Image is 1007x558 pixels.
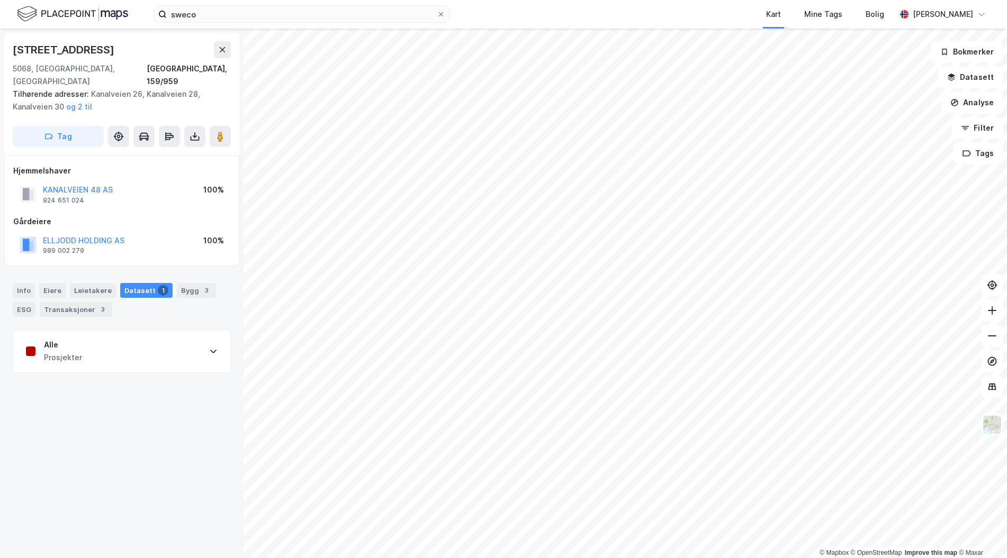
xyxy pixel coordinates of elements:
iframe: Chat Widget [954,507,1007,558]
div: Transaksjoner [40,302,112,317]
div: 5068, [GEOGRAPHIC_DATA], [GEOGRAPHIC_DATA] [13,62,147,88]
div: [STREET_ADDRESS] [13,41,116,58]
a: OpenStreetMap [851,549,902,556]
img: Z [982,415,1002,435]
div: Datasett [120,283,173,298]
div: Eiere [39,283,66,298]
div: ESG [13,302,35,317]
div: 100% [203,234,224,247]
div: 1 [158,285,168,296]
button: Tag [13,126,104,147]
div: Gårdeiere [13,215,230,228]
button: Datasett [938,67,1003,88]
a: Mapbox [820,549,849,556]
div: Bygg [177,283,216,298]
button: Bokmerker [931,41,1003,62]
div: 100% [203,184,224,196]
div: 3 [97,304,108,315]
a: Improve this map [905,549,957,556]
button: Tags [954,143,1003,164]
div: 989 002 279 [43,246,84,255]
div: Mine Tags [804,8,842,21]
button: Filter [952,117,1003,139]
div: 3 [201,285,212,296]
div: Kanalveien 26, Kanalveien 28, Kanalveien 30 [13,88,222,113]
div: Leietakere [70,283,116,298]
div: Alle [44,339,82,351]
div: [PERSON_NAME] [913,8,973,21]
div: [GEOGRAPHIC_DATA], 159/959 [147,62,231,88]
img: logo.f888ab2527a4732fd821a326f86c7f29.svg [17,5,128,23]
div: Prosjekter [44,351,82,364]
div: 924 651 024 [43,196,84,205]
div: Kart [766,8,781,21]
div: Bolig [866,8,884,21]
button: Analyse [941,92,1003,113]
input: Søk på adresse, matrikkel, gårdeiere, leietakere eller personer [167,6,437,22]
div: Hjemmelshaver [13,164,230,177]
span: Tilhørende adresser: [13,89,91,98]
div: Info [13,283,35,298]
